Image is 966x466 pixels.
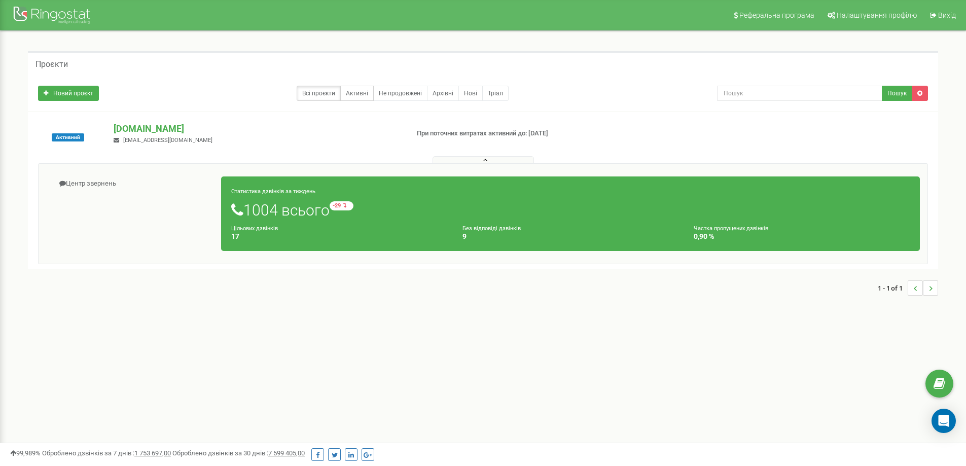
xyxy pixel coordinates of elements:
div: Open Intercom Messenger [932,409,956,433]
span: Реферальна програма [739,11,814,19]
small: Статистика дзвінків за тиждень [231,188,315,195]
small: Цільових дзвінків [231,225,278,232]
p: [DOMAIN_NAME] [114,122,400,135]
h4: 9 [462,233,678,240]
small: Без відповіді дзвінків [462,225,521,232]
span: Оброблено дзвінків за 30 днів : [172,449,305,457]
span: [EMAIL_ADDRESS][DOMAIN_NAME] [123,137,212,144]
h4: 17 [231,233,447,240]
p: При поточних витратах активний до: [DATE] [417,129,628,138]
span: 99,989% [10,449,41,457]
u: 1 753 697,00 [134,449,171,457]
span: Активний [52,133,84,141]
small: Частка пропущених дзвінків [694,225,768,232]
span: Налаштування профілю [837,11,917,19]
a: Не продовжені [373,86,427,101]
h4: 0,90 % [694,233,910,240]
a: Новий проєкт [38,86,99,101]
input: Пошук [717,86,882,101]
a: Всі проєкти [297,86,341,101]
span: Оброблено дзвінків за 7 днів : [42,449,171,457]
a: Тріал [482,86,509,101]
nav: ... [878,270,938,306]
button: Пошук [882,86,912,101]
u: 7 599 405,00 [268,449,305,457]
a: Центр звернень [46,171,222,196]
h1: 1004 всього [231,201,910,219]
a: Архівні [427,86,459,101]
a: Активні [340,86,374,101]
span: Вихід [938,11,956,19]
small: -29 [330,201,353,210]
span: 1 - 1 of 1 [878,280,908,296]
h5: Проєкти [35,60,68,69]
a: Нові [458,86,483,101]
